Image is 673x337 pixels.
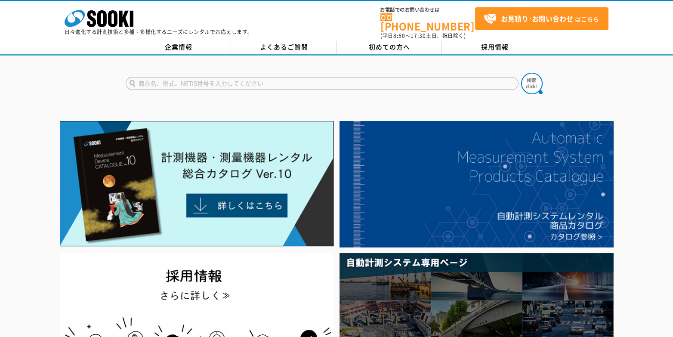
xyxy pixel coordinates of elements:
span: お電話でのお問い合わせは [380,7,475,12]
span: はこちら [484,12,599,25]
img: 自動計測システムカタログ [340,121,614,247]
p: 日々進化する計測技術と多種・多様化するニーズにレンタルでお応えします。 [65,29,253,34]
img: btn_search.png [521,73,543,94]
img: Catalog Ver10 [60,121,334,247]
span: (平日 ～ 土日、祝日除く) [380,32,466,40]
a: お見積り･お問い合わせはこちら [475,7,608,30]
a: 企業情報 [126,41,231,54]
span: 初めての方へ [369,42,410,52]
a: 初めての方へ [336,41,442,54]
span: 17:30 [411,32,426,40]
a: よくあるご質問 [231,41,336,54]
a: 採用情報 [442,41,547,54]
span: 8:50 [393,32,405,40]
strong: お見積り･お問い合わせ [501,13,573,24]
a: [PHONE_NUMBER] [380,13,475,31]
input: 商品名、型式、NETIS番号を入力してください [126,77,519,90]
